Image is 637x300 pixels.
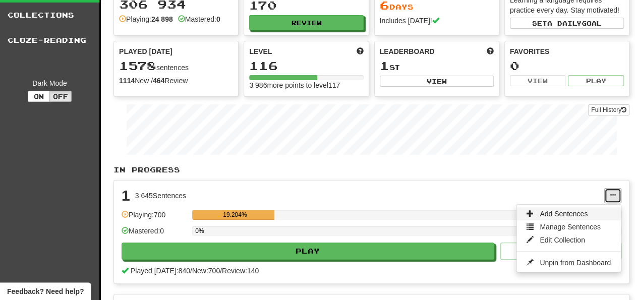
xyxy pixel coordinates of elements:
[516,220,621,233] a: Manage Sentences
[516,256,621,269] a: Unpin from Dashboard
[540,223,601,231] span: Manage Sentences
[249,59,363,72] div: 116
[122,188,130,203] div: 1
[153,77,164,85] strong: 464
[249,46,272,56] span: Level
[119,76,233,86] div: New / Review
[516,207,621,220] a: Add Sentences
[547,20,582,27] span: a daily
[510,75,566,86] button: View
[516,233,621,247] a: Edit Collection
[28,91,50,102] button: On
[119,59,233,73] div: sentences
[380,59,494,73] div: st
[113,165,629,175] p: In Progress
[7,286,84,296] span: Open feedback widget
[540,259,611,267] span: Unpin from Dashboard
[119,77,135,85] strong: 1114
[540,210,588,218] span: Add Sentences
[588,104,629,115] a: Full History
[380,16,494,26] div: Includes [DATE]!
[220,267,222,275] span: /
[487,46,494,56] span: This week in points, UTC
[119,58,156,73] span: 1578
[380,46,435,56] span: Leaderboard
[122,243,494,260] button: Play
[500,243,621,260] button: Review (0)
[49,91,72,102] button: Off
[195,210,274,220] div: 19.204%
[8,78,92,88] div: Dark Mode
[192,267,220,275] span: New: 700
[380,58,389,73] span: 1
[510,18,624,29] button: Seta dailygoal
[510,59,624,72] div: 0
[510,46,624,56] div: Favorites
[119,14,173,24] div: Playing:
[151,15,173,23] strong: 24 898
[122,210,187,226] div: Playing: 700
[119,46,172,56] span: Played [DATE]
[540,236,585,244] span: Edit Collection
[122,226,187,243] div: Mastered: 0
[249,80,363,90] div: 3 986 more points to level 117
[568,75,624,86] button: Play
[216,15,220,23] strong: 0
[357,46,364,56] span: Score more points to level up
[190,267,192,275] span: /
[135,191,186,201] div: 3 645 Sentences
[131,267,190,275] span: Played [DATE]: 840
[222,267,259,275] span: Review: 140
[178,14,220,24] div: Mastered:
[380,76,494,87] button: View
[249,15,363,30] button: Review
